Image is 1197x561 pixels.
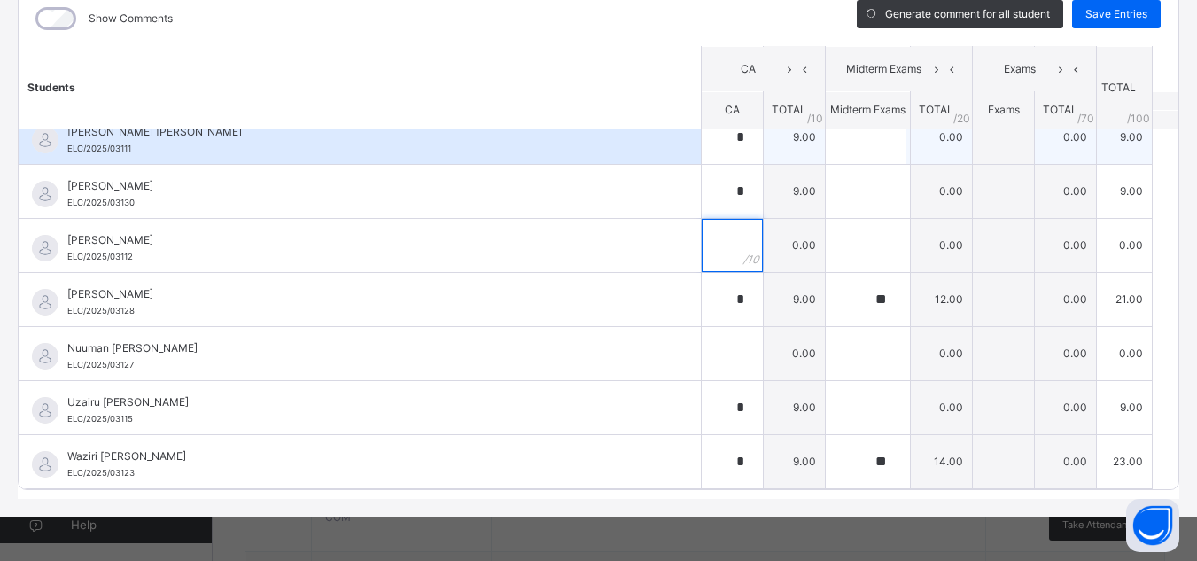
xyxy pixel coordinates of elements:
[986,61,1053,77] span: Exams
[1035,380,1097,434] td: 0.00
[32,181,58,207] img: default.svg
[911,272,973,326] td: 12.00
[911,110,973,164] td: 0.00
[67,286,661,302] span: [PERSON_NAME]
[764,380,826,434] td: 9.00
[67,306,135,316] span: ELC/2025/03128
[911,434,973,488] td: 14.00
[830,103,906,116] span: Midterm Exams
[67,448,661,464] span: Waziri [PERSON_NAME]
[988,103,1020,116] span: Exams
[911,380,973,434] td: 0.00
[764,110,826,164] td: 9.00
[919,103,953,116] span: TOTAL
[1035,110,1097,164] td: 0.00
[1035,272,1097,326] td: 0.00
[32,289,58,316] img: default.svg
[1097,326,1153,380] td: 0.00
[67,394,661,410] span: Uzairu [PERSON_NAME]
[772,103,806,116] span: TOTAL
[764,434,826,488] td: 9.00
[1043,103,1077,116] span: TOTAL
[764,272,826,326] td: 9.00
[1097,380,1153,434] td: 9.00
[1097,46,1153,129] th: TOTAL
[32,451,58,478] img: default.svg
[1085,6,1147,22] span: Save Entries
[32,343,58,370] img: default.svg
[885,6,1050,22] span: Generate comment for all student
[67,144,131,153] span: ELC/2025/03111
[67,360,134,370] span: ELC/2025/03127
[67,340,661,356] span: Nuuman [PERSON_NAME]
[839,61,929,77] span: Midterm Exams
[67,468,135,478] span: ELC/2025/03123
[1097,164,1153,218] td: 9.00
[67,178,661,194] span: [PERSON_NAME]
[32,397,58,424] img: default.svg
[807,110,823,126] span: / 10
[1035,164,1097,218] td: 0.00
[32,127,58,153] img: default.svg
[67,124,661,140] span: [PERSON_NAME] [PERSON_NAME]
[27,80,75,93] span: Students
[911,164,973,218] td: 0.00
[1097,218,1153,272] td: 0.00
[67,232,661,248] span: [PERSON_NAME]
[1097,272,1153,326] td: 21.00
[764,326,826,380] td: 0.00
[67,414,133,424] span: ELC/2025/03115
[32,235,58,261] img: default.svg
[725,103,740,116] span: CA
[911,218,973,272] td: 0.00
[715,61,781,77] span: CA
[953,110,970,126] span: / 20
[764,164,826,218] td: 9.00
[1035,434,1097,488] td: 0.00
[89,11,173,27] label: Show Comments
[1126,499,1179,552] button: Open asap
[911,326,973,380] td: 0.00
[1097,434,1153,488] td: 23.00
[67,198,135,207] span: ELC/2025/03130
[1077,110,1094,126] span: / 70
[1035,218,1097,272] td: 0.00
[67,252,133,261] span: ELC/2025/03112
[1127,110,1150,126] span: /100
[764,218,826,272] td: 0.00
[1097,110,1153,164] td: 9.00
[1035,326,1097,380] td: 0.00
